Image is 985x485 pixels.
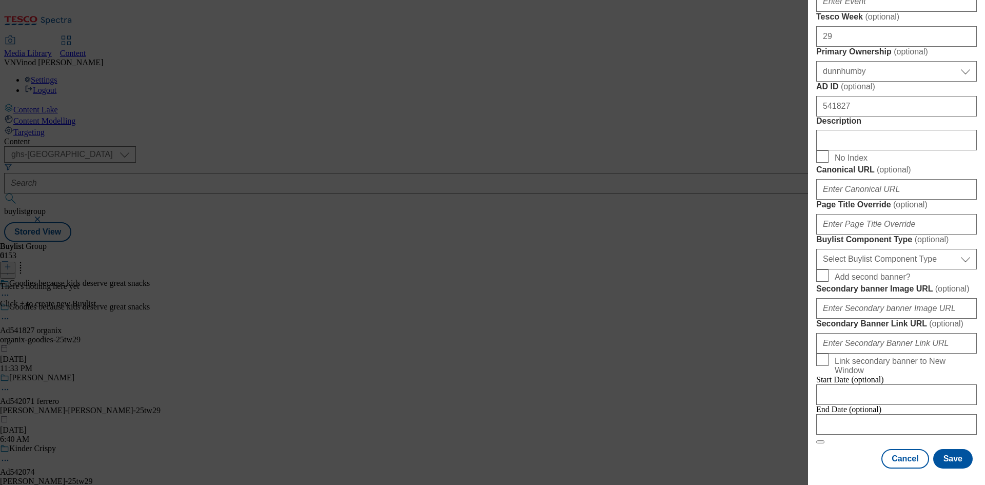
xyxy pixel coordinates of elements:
[893,200,928,209] span: ( optional )
[877,165,911,174] span: ( optional )
[816,200,977,210] label: Page Title Override
[835,153,868,163] span: No Index
[816,375,884,384] span: Start Date (optional)
[816,47,977,57] label: Primary Ownership
[816,214,977,235] input: Enter Page Title Override
[816,117,977,126] label: Description
[881,449,929,469] button: Cancel
[915,235,949,244] span: ( optional )
[841,82,875,91] span: ( optional )
[835,357,973,375] span: Link secondary banner to New Window
[816,405,881,414] span: End Date (optional)
[816,82,977,92] label: AD ID
[816,179,977,200] input: Enter Canonical URL
[933,449,973,469] button: Save
[835,273,911,282] span: Add second banner?
[816,284,977,294] label: Secondary banner Image URL
[816,235,977,245] label: Buylist Component Type
[816,165,977,175] label: Canonical URL
[816,319,977,329] label: Secondary Banner Link URL
[816,414,977,435] input: Enter Date
[816,298,977,319] input: Enter Secondary banner Image URL
[816,384,977,405] input: Enter Date
[935,284,970,293] span: ( optional )
[865,12,899,21] span: ( optional )
[929,319,963,328] span: ( optional )
[894,47,928,56] span: ( optional )
[816,130,977,150] input: Enter Description
[816,96,977,117] input: Enter AD ID
[816,333,977,354] input: Enter Secondary Banner Link URL
[816,12,977,22] label: Tesco Week
[816,26,977,47] input: Enter Tesco Week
